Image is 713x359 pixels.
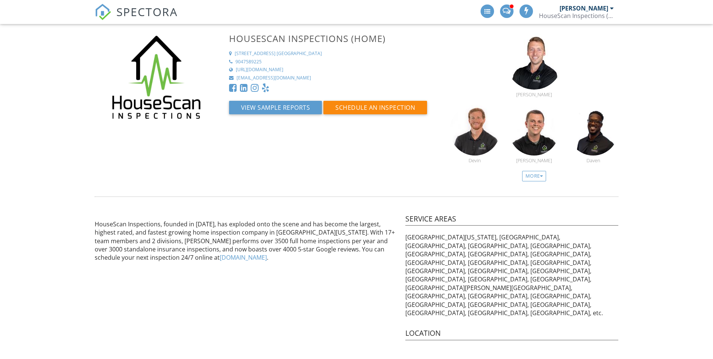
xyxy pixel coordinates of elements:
[450,149,500,163] a: Devin
[405,233,618,317] p: [GEOGRAPHIC_DATA][US_STATE], [GEOGRAPHIC_DATA], [GEOGRAPHIC_DATA], [GEOGRAPHIC_DATA], [GEOGRAPHIC...
[229,33,441,43] h3: HouseScan Inspections (HOME)
[229,101,322,114] button: View Sample Reports
[539,12,614,19] div: HouseScan Inspections (HOME)
[235,59,262,65] div: 9047589225
[235,51,275,57] div: [STREET_ADDRESS]
[95,220,397,262] p: HouseScan Inspections, founded in [DATE], has exploded onto the scene and has become the largest,...
[323,101,427,114] button: Schedule an Inspection
[506,33,562,90] img: home_scan2.jpg
[229,106,324,114] a: View Sample Reports
[494,91,574,97] div: [PERSON_NAME]
[522,171,546,181] div: More
[509,149,559,163] a: [PERSON_NAME]
[220,253,267,262] a: [DOMAIN_NAME]
[229,75,441,81] a: [EMAIL_ADDRESS][DOMAIN_NAME]
[229,67,441,73] a: [URL][DOMAIN_NAME]
[509,105,559,155] img: josh_photo1_spectora.jpg
[95,10,178,26] a: SPECTORA
[229,51,441,57] a: [STREET_ADDRESS] [GEOGRAPHIC_DATA]
[237,75,311,81] div: [EMAIL_ADDRESS][DOMAIN_NAME]
[229,59,441,65] a: 9047589225
[236,67,283,73] div: [URL][DOMAIN_NAME]
[323,106,427,114] a: Schedule an Inspection
[568,149,618,163] a: Daven
[450,157,500,163] div: Devin
[568,157,618,163] div: Daven
[450,105,500,155] img: devin_photo_1.jpg
[509,157,559,163] div: [PERSON_NAME]
[95,4,111,20] img: The Best Home Inspection Software - Spectora
[560,4,608,12] div: [PERSON_NAME]
[116,4,178,19] span: SPECTORA
[98,33,214,123] img: housescan-01.jpg
[494,83,574,97] a: [PERSON_NAME]
[277,51,322,57] div: [GEOGRAPHIC_DATA]
[405,214,618,226] h4: Service Areas
[405,328,618,340] h4: Location
[568,105,618,155] img: daven_headshot.jpg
